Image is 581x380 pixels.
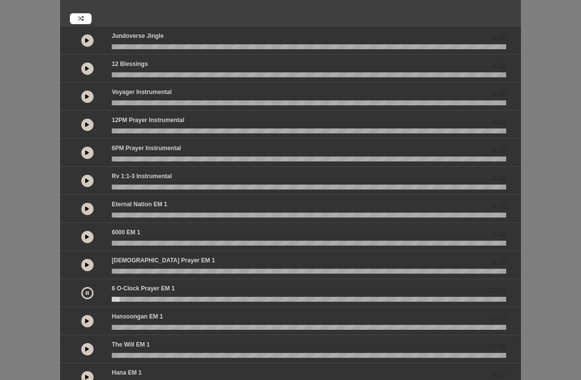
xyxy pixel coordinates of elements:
[112,200,167,209] p: Eternal Nation EM 1
[112,284,175,293] p: 6 o-clock prayer EM 1
[112,172,172,181] p: Rv 1:1-3 Instrumental
[493,145,506,156] span: 0.00
[112,256,215,265] p: [DEMOGRAPHIC_DATA] prayer EM 1
[493,89,506,99] span: 0.00
[493,173,506,184] span: 0.00
[493,33,506,43] span: 0.00
[493,61,506,71] span: 0.00
[112,32,163,40] p: Jundoverse Jingle
[493,257,506,268] span: 0.00
[112,228,140,237] p: 6000 EM 1
[112,340,150,349] p: The Will EM 1
[112,116,184,125] p: 12PM Prayer Instrumental
[112,144,181,153] p: 6PM Prayer Instrumental
[493,117,506,127] span: 0.00
[493,201,506,212] span: 0.00
[112,312,163,321] p: Hansoongan EM 1
[489,342,506,352] span: 00:00
[489,285,506,296] span: 00:05
[112,368,142,377] p: Hana EM 1
[493,229,506,240] span: 0.00
[493,370,506,380] span: 0.00
[489,314,506,324] span: 00:00
[112,60,148,68] p: 12 Blessings
[112,88,172,96] p: Voyager Instrumental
